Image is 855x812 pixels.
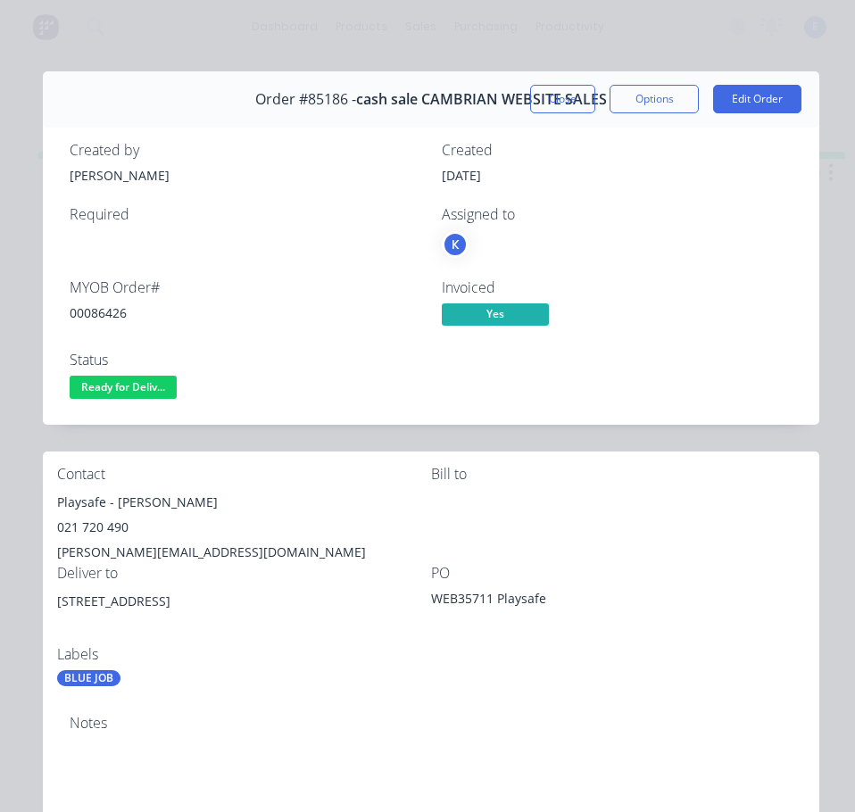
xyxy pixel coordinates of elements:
[442,303,549,326] span: Yes
[57,646,431,663] div: Labels
[442,279,793,296] div: Invoiced
[70,376,177,402] button: Ready for Deliv...
[70,303,420,322] div: 00086426
[70,279,420,296] div: MYOB Order #
[57,490,431,515] div: Playsafe - [PERSON_NAME]
[713,85,801,113] button: Edit Order
[530,85,595,113] button: Close
[57,466,431,483] div: Contact
[431,466,805,483] div: Bill to
[442,231,469,258] button: K
[57,490,431,565] div: Playsafe - [PERSON_NAME]021 720 490[PERSON_NAME][EMAIL_ADDRESS][DOMAIN_NAME]
[57,515,431,540] div: 021 720 490
[57,589,431,614] div: [STREET_ADDRESS]
[70,206,420,223] div: Required
[70,142,420,159] div: Created by
[57,540,431,565] div: [PERSON_NAME][EMAIL_ADDRESS][DOMAIN_NAME]
[442,167,481,184] span: [DATE]
[70,352,420,369] div: Status
[442,206,793,223] div: Assigned to
[442,142,793,159] div: Created
[70,376,177,398] span: Ready for Deliv...
[431,565,805,582] div: PO
[255,91,356,108] span: Order #85186 -
[57,589,431,646] div: [STREET_ADDRESS]
[610,85,699,113] button: Options
[57,670,120,686] div: BLUE JOB
[431,589,654,614] div: WEB35711 Playsafe
[356,91,607,108] span: cash sale CAMBRIAN WEBSITE SALES
[70,166,420,185] div: [PERSON_NAME]
[57,565,431,582] div: Deliver to
[70,715,793,732] div: Notes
